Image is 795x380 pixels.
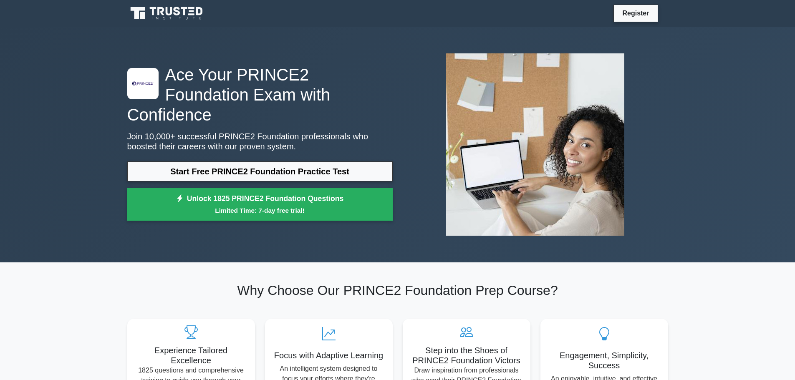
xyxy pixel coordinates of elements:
[138,206,382,215] small: Limited Time: 7-day free trial!
[127,131,393,151] p: Join 10,000+ successful PRINCE2 Foundation professionals who boosted their careers with our prove...
[617,8,654,18] a: Register
[127,65,393,125] h1: Ace Your PRINCE2 Foundation Exam with Confidence
[134,345,248,365] h5: Experience Tailored Excellence
[127,282,668,298] h2: Why Choose Our PRINCE2 Foundation Prep Course?
[272,350,386,360] h5: Focus with Adaptive Learning
[547,350,661,370] h5: Engagement, Simplicity, Success
[409,345,524,365] h5: Step into the Shoes of PRINCE2 Foundation Victors
[127,161,393,181] a: Start Free PRINCE2 Foundation Practice Test
[127,188,393,221] a: Unlock 1825 PRINCE2 Foundation QuestionsLimited Time: 7-day free trial!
